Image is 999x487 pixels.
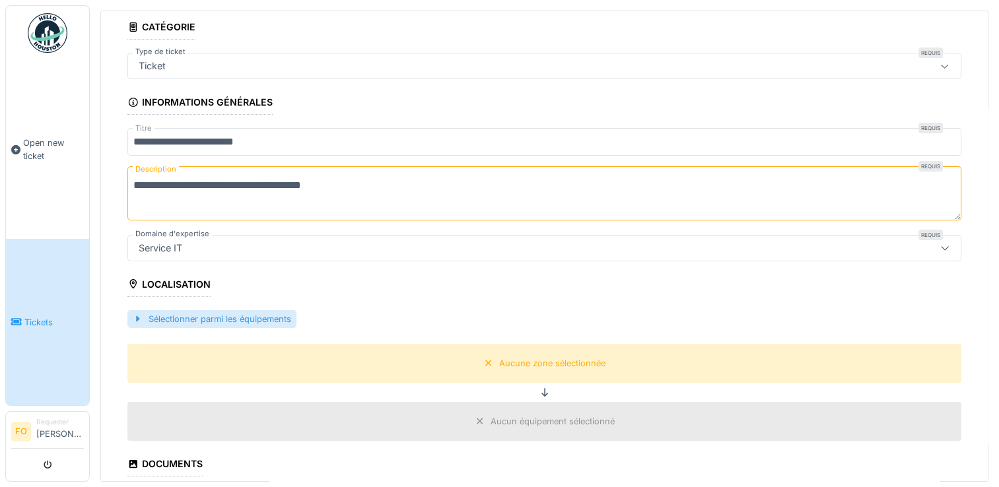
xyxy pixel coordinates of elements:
div: Requis [918,230,943,240]
div: Ticket [133,59,171,73]
label: Domaine d'expertise [133,228,212,240]
li: FO [11,422,31,441]
div: Requester [36,417,84,427]
a: FO Requester[PERSON_NAME] [11,417,84,449]
label: Description [133,161,179,178]
label: Type de ticket [133,46,188,57]
div: Informations générales [127,92,273,115]
div: Requis [918,123,943,133]
li: [PERSON_NAME] [36,417,84,445]
a: Tickets [6,239,89,405]
div: Service IT [133,241,188,255]
div: Documents [127,454,203,476]
span: Tickets [24,316,84,329]
div: Requis [918,161,943,172]
label: Titre [133,123,155,134]
div: Aucun équipement sélectionné [491,415,615,428]
div: Sélectionner parmi les équipements [127,310,296,328]
span: Open new ticket [23,137,84,162]
div: Catégorie [127,17,195,40]
div: Aucune zone sélectionnée [499,357,605,370]
div: Requis [918,48,943,58]
img: Badge_color-CXgf-gQk.svg [28,13,67,53]
a: Open new ticket [6,60,89,239]
div: Localisation [127,275,211,297]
